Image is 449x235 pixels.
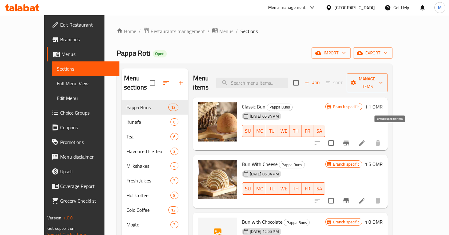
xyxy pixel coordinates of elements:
button: TU [266,125,278,137]
button: Add [302,78,322,88]
li: / [139,28,141,35]
span: TH [292,127,299,135]
span: SA [316,127,323,135]
span: Pappa Buns [279,161,305,168]
span: Restaurants management [151,28,205,35]
span: Sort sections [159,75,173,90]
h6: 1.8 OMR [365,218,383,226]
a: Menus [47,47,119,61]
button: SA [313,182,325,195]
a: Edit Menu [52,91,119,105]
div: Pappa Buns [267,104,293,111]
button: Branch-specific-item [339,136,353,150]
div: Pappa Buns13 [122,100,188,115]
span: 4 [171,163,178,169]
div: Milkshakes4 [122,159,188,173]
a: Menu disclaimer [47,149,119,164]
span: Menu disclaimer [60,153,114,160]
a: Branches [47,32,119,47]
span: SU [245,184,252,193]
button: WE [278,125,290,137]
img: Bun With Cheese [198,160,237,199]
div: items [170,133,178,140]
span: Menus [219,28,233,35]
div: Kunafa [126,118,171,126]
span: Milkshakes [126,162,171,170]
a: Choice Groups [47,105,119,120]
span: Tea [126,133,171,140]
span: Fresh Juices [126,177,171,184]
span: 8 [171,193,178,198]
li: / [207,28,210,35]
span: Get support on: [47,224,75,232]
span: [DATE] 05:34 PM [247,113,281,119]
span: FR [304,184,311,193]
span: 12 [169,207,178,213]
a: Home [117,28,136,35]
span: Select to update [325,137,338,149]
span: Pappa Roti [117,46,150,60]
span: Open [153,51,167,56]
span: M [438,4,442,11]
a: Edit Restaurant [47,17,119,32]
div: Kunafa6 [122,115,188,129]
img: Classic Bun [198,102,237,141]
span: Cold Coffee [126,206,168,214]
button: WE [278,182,290,195]
div: Flavoured Ice Tea3 [122,144,188,159]
a: Edit menu item [358,197,366,204]
span: TH [292,184,299,193]
span: MO [256,184,264,193]
span: Add [304,79,320,86]
a: Sections [52,61,119,76]
div: items [168,104,178,111]
div: Fresh Juices3 [122,173,188,188]
span: WE [280,127,287,135]
span: Version: [47,214,62,222]
button: TH [290,182,302,195]
span: Manage items [352,75,383,90]
h2: Menu items [193,74,209,92]
input: search [216,78,288,88]
div: Open [153,50,167,57]
a: Restaurants management [143,27,205,35]
h6: 1.5 OMR [365,160,383,168]
span: Bun with Chocolate [242,217,283,226]
div: Hot Coffee [126,192,171,199]
span: 1.0.0 [63,214,73,222]
span: WE [280,184,287,193]
span: MO [256,127,264,135]
div: Cold Coffee12 [122,203,188,217]
span: Mojito [126,221,171,228]
div: items [168,206,178,214]
span: Branch specific [330,219,362,225]
div: Flavoured Ice Tea [126,148,171,155]
button: Add section [173,75,188,90]
span: Coupons [60,124,114,131]
div: Menu-management [268,4,306,11]
span: Pappa Buns [284,219,309,226]
span: TU [268,127,276,135]
span: 3 [171,149,178,154]
div: Pappa Buns [126,104,168,111]
span: Choice Groups [60,109,114,116]
button: export [353,47,392,59]
button: TU [266,182,278,195]
span: Upsell [60,168,114,175]
a: Menus [212,27,233,35]
span: Bun With Cheese [242,160,278,169]
span: Grocery Checklist [60,197,114,204]
span: Branch specific [330,104,362,110]
button: Branch-specific-item [339,193,353,208]
button: SA [313,125,325,137]
button: Manage items [347,73,388,92]
span: FR [304,127,311,135]
span: Select to update [325,194,338,207]
button: SU [242,182,254,195]
a: Coverage Report [47,179,119,193]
